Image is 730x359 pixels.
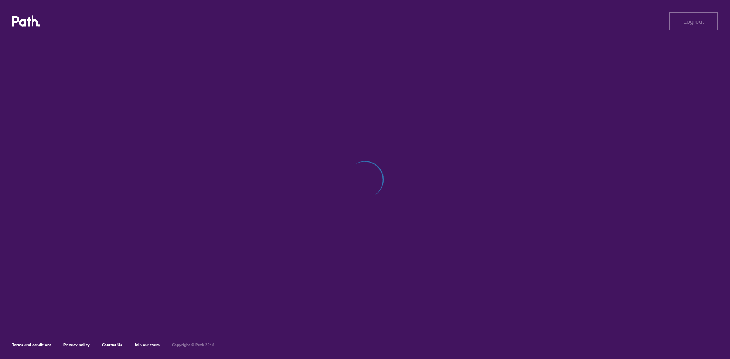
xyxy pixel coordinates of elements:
[12,342,51,347] a: Terms and conditions
[102,342,122,347] a: Contact Us
[172,343,214,347] h6: Copyright © Path 2018
[63,342,90,347] a: Privacy policy
[669,12,718,30] button: Log out
[683,18,704,25] span: Log out
[134,342,160,347] a: Join our team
